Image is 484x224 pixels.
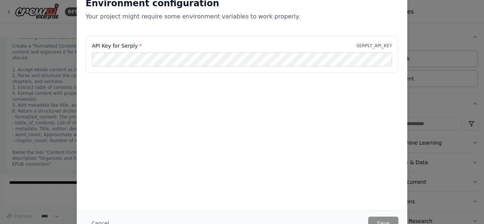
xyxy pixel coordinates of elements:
[92,42,142,49] label: API Key for Serply
[356,43,392,49] p: SERPLY_API_KEY
[86,12,398,21] p: Your project might require some environment variables to work properly.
